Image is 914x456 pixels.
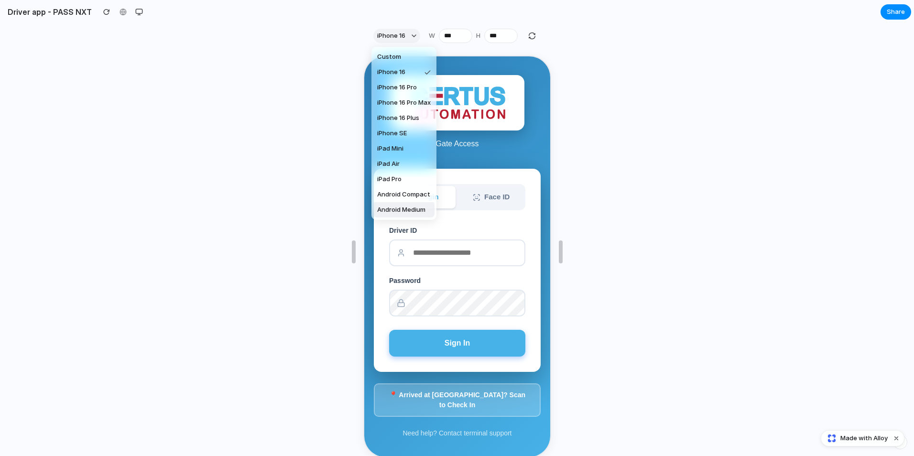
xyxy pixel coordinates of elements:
[377,83,417,92] span: iPhone 16 Pro
[377,159,400,169] span: iPad Air
[377,67,405,77] span: iPhone 16
[26,82,160,93] p: Gate Access
[377,190,430,199] span: Android Compact
[377,205,425,215] span: Android Medium
[377,113,419,123] span: iPhone 16 Plus
[25,273,161,300] button: Sign In
[25,169,161,179] label: Driver ID
[377,98,431,108] span: iPhone 16 Pro Max
[38,372,147,382] p: Need help? Contact terminal support
[45,30,141,63] img: CERTUS AUTOMATION
[377,52,401,62] span: Custom
[10,327,176,360] button: 📍 Arrived at [GEOGRAPHIC_DATA]? Scan to Check In
[95,130,160,152] button: Face ID
[377,144,403,153] span: iPad Mini
[377,174,402,184] span: iPad Pro
[27,130,91,152] button: Login
[25,219,161,229] label: Password
[377,129,407,138] span: iPhone SE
